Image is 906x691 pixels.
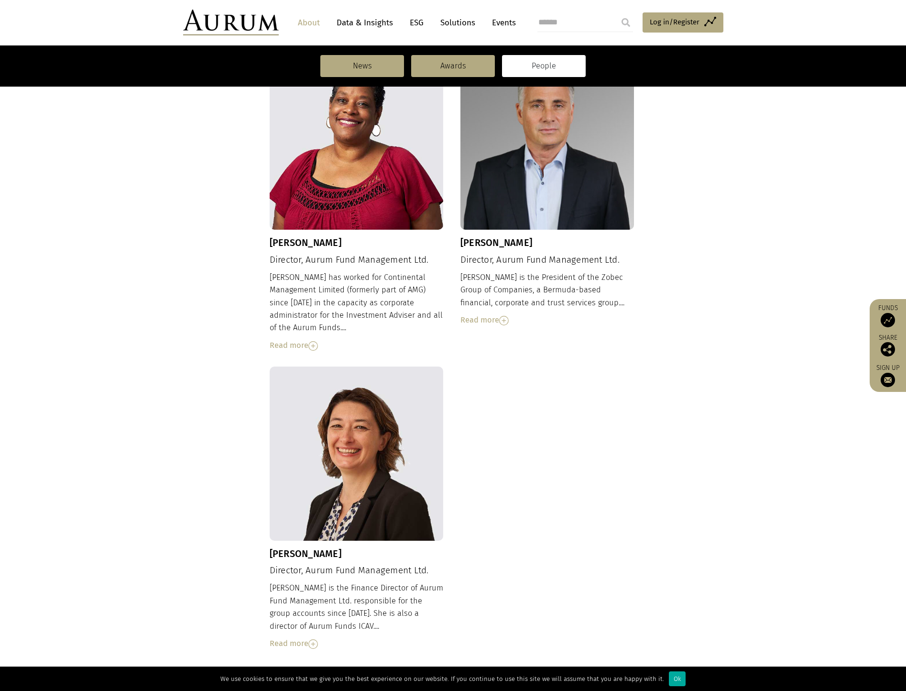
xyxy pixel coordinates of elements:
[270,548,444,559] h3: [PERSON_NAME]
[669,671,686,686] div: Ok
[502,55,586,77] a: People
[650,16,699,28] span: Log in/Register
[643,12,723,33] a: Log in/Register
[270,237,444,248] h3: [PERSON_NAME]
[874,364,901,387] a: Sign up
[405,14,428,32] a: ESG
[460,271,634,327] div: [PERSON_NAME] is the President of the Zobec Group of Companies, a Bermuda-based financial, corpor...
[270,339,444,352] div: Read more
[320,55,404,77] a: News
[270,637,444,650] div: Read more
[411,55,495,77] a: Awards
[881,342,895,357] img: Share this post
[487,14,516,32] a: Events
[499,316,509,325] img: Read More
[270,255,444,266] h4: Director, Aurum Fund Management Ltd.
[881,313,895,327] img: Access Funds
[616,13,635,32] input: Submit
[293,14,325,32] a: About
[460,237,634,248] h3: [PERSON_NAME]
[874,334,901,357] div: Share
[308,639,318,649] img: Read More
[460,255,634,266] h4: Director, Aurum Fund Management Ltd.
[308,341,318,351] img: Read More
[874,304,901,327] a: Funds
[460,314,634,326] div: Read more
[436,14,480,32] a: Solutions
[270,271,444,352] div: [PERSON_NAME] has worked for Continental Management Limited (formerly part of AMG) since [DATE] i...
[270,565,444,576] h4: Director, Aurum Fund Management Ltd.
[183,10,279,35] img: Aurum
[881,373,895,387] img: Sign up to our newsletter
[332,14,398,32] a: Data & Insights
[270,582,444,650] div: [PERSON_NAME] is the Finance Director of Aurum Fund Management Ltd. responsible for the group acc...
